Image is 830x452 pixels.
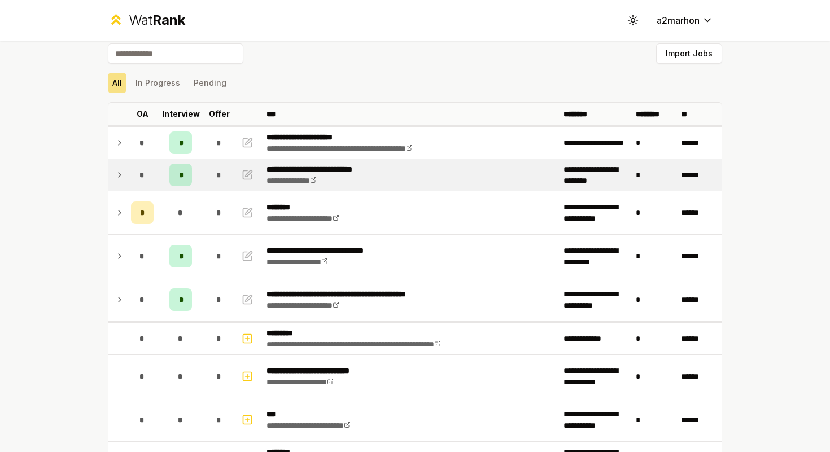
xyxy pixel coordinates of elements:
button: Import Jobs [656,43,722,64]
button: In Progress [131,73,185,93]
div: Wat [129,11,185,29]
span: Rank [152,12,185,28]
p: Interview [162,108,200,120]
p: Offer [209,108,230,120]
button: Pending [189,73,231,93]
p: OA [137,108,148,120]
button: a2marhon [648,10,722,30]
span: a2marhon [657,14,700,27]
a: WatRank [108,11,185,29]
button: All [108,73,126,93]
